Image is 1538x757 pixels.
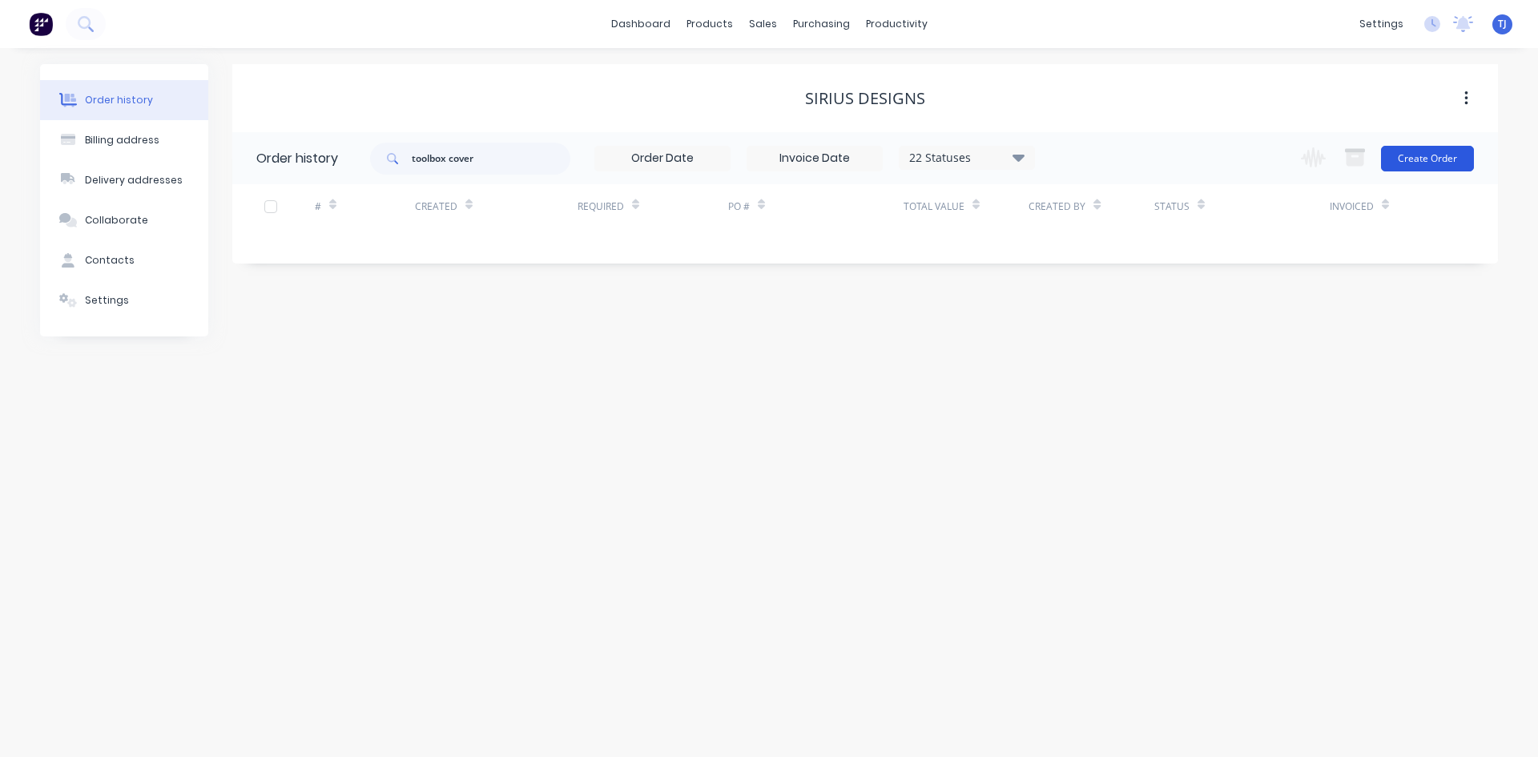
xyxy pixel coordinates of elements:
div: Collaborate [85,213,148,228]
span: TJ [1498,17,1507,31]
div: Total Value [904,199,964,214]
div: PO # [728,199,750,214]
div: purchasing [785,12,858,36]
img: Factory [29,12,53,36]
div: 22 Statuses [900,149,1034,167]
div: Created By [1029,184,1153,228]
button: Create Order [1381,146,1474,171]
div: PO # [728,184,904,228]
div: Status [1154,199,1190,214]
div: Created [415,184,578,228]
input: Order Date [595,147,730,171]
button: Contacts [40,240,208,280]
div: Required [578,199,624,214]
div: Created [415,199,457,214]
div: productivity [858,12,936,36]
input: Search... [412,143,570,175]
div: Invoiced [1330,199,1374,214]
div: SIRIUS DESIGNS [805,89,925,108]
div: # [315,184,415,228]
div: Created By [1029,199,1085,214]
div: Invoiced [1330,184,1430,228]
div: Order history [85,93,153,107]
div: settings [1351,12,1411,36]
div: Total Value [904,184,1029,228]
div: Delivery addresses [85,173,183,187]
div: Status [1154,184,1330,228]
button: Order history [40,80,208,120]
div: sales [741,12,785,36]
button: Collaborate [40,200,208,240]
button: Settings [40,280,208,320]
div: Order history [256,149,338,168]
div: Settings [85,293,129,308]
div: Contacts [85,253,135,268]
div: products [678,12,741,36]
a: dashboard [603,12,678,36]
div: # [315,199,321,214]
div: Billing address [85,133,159,147]
button: Billing address [40,120,208,160]
button: Delivery addresses [40,160,208,200]
div: Required [578,184,728,228]
input: Invoice Date [747,147,882,171]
